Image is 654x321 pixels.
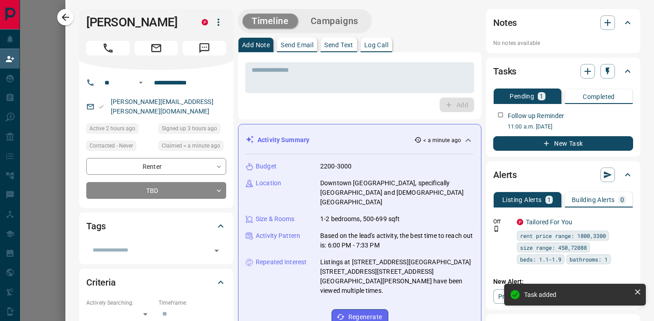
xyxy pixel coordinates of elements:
[620,197,624,203] p: 0
[86,41,130,55] span: Call
[256,231,300,241] p: Activity Pattern
[502,197,542,203] p: Listing Alerts
[256,257,307,267] p: Repeated Interest
[493,12,633,34] div: Notes
[423,136,461,144] p: < a minute ago
[86,123,154,136] div: Sat Aug 16 2025
[243,14,298,29] button: Timeline
[524,291,630,298] div: Task added
[570,255,608,264] span: bathrooms: 1
[281,42,313,48] p: Send Email
[89,124,135,133] span: Active 2 hours ago
[517,219,523,225] div: property.ca
[135,77,146,88] button: Open
[246,132,474,148] div: Activity Summary< a minute ago
[493,289,540,304] a: Property
[493,39,633,47] p: No notes available
[520,243,587,252] span: size range: 450,72088
[86,219,105,233] h2: Tags
[210,244,223,257] button: Open
[159,123,226,136] div: Sat Aug 16 2025
[493,164,633,186] div: Alerts
[508,123,633,131] p: 11:00 a.m. [DATE]
[86,158,226,175] div: Renter
[493,60,633,82] div: Tasks
[159,299,226,307] p: Timeframe:
[324,42,353,48] p: Send Text
[547,197,551,203] p: 1
[520,231,606,240] span: rent price range: 1800,3300
[159,141,226,153] div: Sat Aug 16 2025
[493,136,633,151] button: New Task
[493,226,500,232] svg: Push Notification Only
[98,104,104,110] svg: Email Valid
[258,135,309,145] p: Activity Summary
[493,64,516,79] h2: Tasks
[134,41,178,55] span: Email
[540,93,543,99] p: 1
[520,255,561,264] span: beds: 1.1-1.9
[572,197,615,203] p: Building Alerts
[364,42,388,48] p: Log Call
[302,14,367,29] button: Campaigns
[162,141,220,150] span: Claimed < a minute ago
[86,272,226,293] div: Criteria
[183,41,226,55] span: Message
[256,214,295,224] p: Size & Rooms
[86,299,154,307] p: Actively Searching:
[583,94,615,100] p: Completed
[86,275,116,290] h2: Criteria
[86,215,226,237] div: Tags
[493,217,511,226] p: Off
[526,218,572,226] a: Tailored For You
[320,257,474,296] p: Listings at [STREET_ADDRESS][GEOGRAPHIC_DATA][STREET_ADDRESS][STREET_ADDRESS][GEOGRAPHIC_DATA][PE...
[320,231,474,250] p: Based on the lead's activity, the best time to reach out is: 6:00 PM - 7:33 PM
[493,277,633,286] p: New Alert:
[508,111,564,121] p: Follow up Reminder
[242,42,270,48] p: Add Note
[202,19,208,25] div: property.ca
[320,162,352,171] p: 2200-3000
[89,141,133,150] span: Contacted - Never
[162,124,217,133] span: Signed up 3 hours ago
[510,93,534,99] p: Pending
[320,178,474,207] p: Downtown [GEOGRAPHIC_DATA], specifically [GEOGRAPHIC_DATA] and [DEMOGRAPHIC_DATA][GEOGRAPHIC_DATA]
[493,168,517,182] h2: Alerts
[111,98,213,115] a: [PERSON_NAME][EMAIL_ADDRESS][PERSON_NAME][DOMAIN_NAME]
[256,178,281,188] p: Location
[256,162,277,171] p: Budget
[86,15,188,30] h1: [PERSON_NAME]
[86,182,226,199] div: TBD
[320,214,400,224] p: 1-2 bedrooms, 500-699 sqft
[493,15,517,30] h2: Notes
